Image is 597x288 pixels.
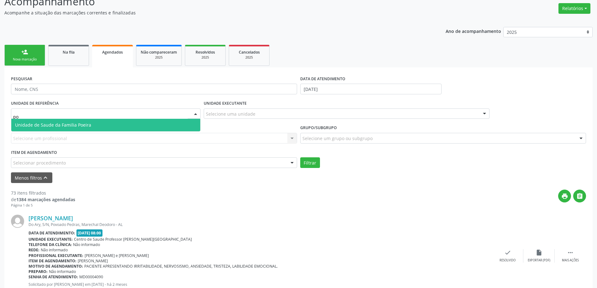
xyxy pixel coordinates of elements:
[29,253,83,258] b: Profissional executante:
[204,99,247,108] label: UNIDADE EXECUTANTE
[29,215,73,222] a: [PERSON_NAME]
[11,196,75,203] div: de
[504,249,511,256] i: check
[29,274,78,280] b: Senha de atendimento:
[29,242,72,247] b: Telefone da clínica:
[500,258,516,263] div: Resolvido
[49,269,76,274] span: Não informado
[102,50,123,55] span: Agendados
[11,148,57,158] label: Item de agendamento
[9,57,40,62] div: Nova marcação
[141,55,177,60] div: 2025
[15,122,91,128] span: Unidade de Saude da Familia Poeira
[558,190,571,202] button: print
[73,242,100,247] span: Não informado
[79,274,103,280] span: MD00004090
[558,3,590,14] button: Relatórios
[41,247,68,253] span: Não informado
[11,203,75,208] div: Página 1 de 5
[13,160,66,166] span: Selecionar procedimento
[85,253,149,258] span: [PERSON_NAME] e [PERSON_NAME]
[206,111,255,117] span: Selecione uma unidade
[16,196,75,202] strong: 1384 marcações agendadas
[11,74,32,84] label: PESQUISAR
[13,111,188,123] input: Selecione uma UBS
[11,215,24,228] img: img
[11,84,297,94] input: Nome, CNS
[84,264,278,269] span: PACIENTE APRESENTANDO IRRITABILIDADE, NERVOSISMO, ANSIEDADE, TRISTEZA, LABILIDADE EMOCIONAL.
[141,50,177,55] span: Não compareceram
[76,229,103,237] span: [DATE] 08:00
[11,190,75,196] div: 73 itens filtrados
[63,50,75,55] span: Na fila
[29,264,83,269] b: Motivo de agendamento:
[576,193,583,200] i: 
[528,258,550,263] div: Exportar (PDF)
[567,249,574,256] i: 
[29,258,76,264] b: Item de agendamento:
[300,74,345,84] label: DATA DE ATENDIMENTO
[29,230,75,236] b: Data de atendimento:
[561,193,568,200] i: print
[233,55,265,60] div: 2025
[78,258,108,264] span: [PERSON_NAME]
[300,157,320,168] button: Filtrar
[11,99,59,108] label: UNIDADE DE REFERÊNCIA
[300,84,442,94] input: Selecione um intervalo
[562,258,579,263] div: Mais ações
[29,222,492,227] div: Do Ary, S/N, Povoado Pedras, Marechal Deodoro - AL
[11,172,52,183] button: Menos filtroskeyboard_arrow_up
[74,237,192,242] span: Centro de Saude Professor [PERSON_NAME][GEOGRAPHIC_DATA]
[21,49,28,55] div: person_add
[4,9,416,16] p: Acompanhe a situação das marcações correntes e finalizadas
[29,247,39,253] b: Rede:
[239,50,260,55] span: Cancelados
[536,249,542,256] i: insert_drive_file
[29,269,48,274] b: Preparo:
[446,27,501,35] p: Ano de acompanhamento
[29,237,73,242] b: Unidade executante:
[302,135,373,142] span: Selecione um grupo ou subgrupo
[573,190,586,202] button: 
[190,55,221,60] div: 2025
[42,174,49,181] i: keyboard_arrow_up
[196,50,215,55] span: Resolvidos
[300,123,337,133] label: Grupo/Subgrupo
